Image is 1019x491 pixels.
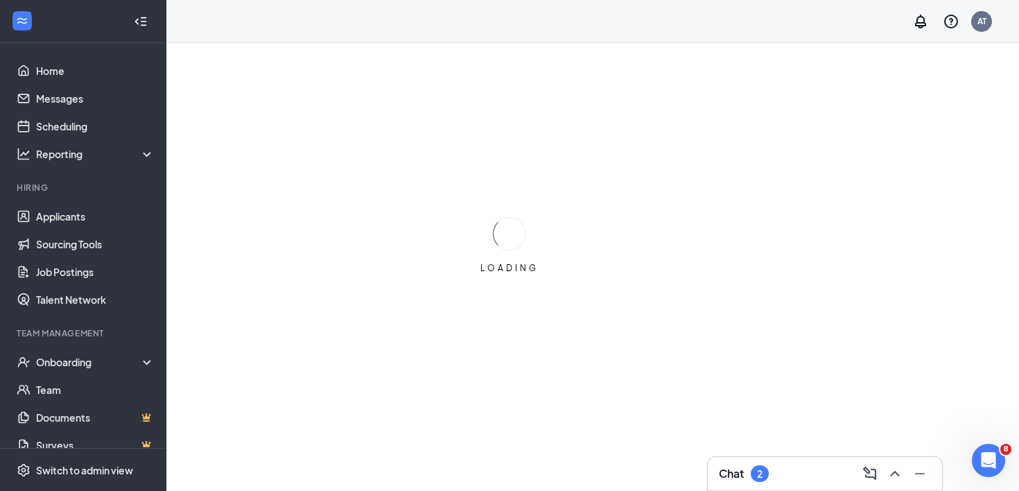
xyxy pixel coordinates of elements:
button: ComposeMessage [859,463,881,485]
div: Onboarding [36,355,143,369]
a: SurveysCrown [36,431,155,459]
a: Talent Network [36,286,155,313]
div: 2 [757,468,763,480]
a: Applicants [36,203,155,230]
a: Team [36,376,155,404]
svg: UserCheck [17,355,31,369]
a: Scheduling [36,112,155,140]
svg: ComposeMessage [862,465,878,482]
button: ChevronUp [884,463,906,485]
div: Reporting [36,147,155,161]
a: Sourcing Tools [36,230,155,258]
h3: Chat [719,466,744,481]
div: Switch to admin view [36,463,133,477]
a: Job Postings [36,258,155,286]
div: Team Management [17,327,152,339]
div: LOADING [475,262,544,274]
iframe: Intercom live chat [972,444,1005,477]
span: 8 [1000,444,1011,455]
button: Minimize [909,463,931,485]
a: Messages [36,85,155,112]
a: DocumentsCrown [36,404,155,431]
svg: WorkstreamLogo [15,14,29,28]
svg: ChevronUp [887,465,903,482]
svg: Minimize [912,465,928,482]
div: AT [977,15,986,27]
svg: QuestionInfo [943,13,959,30]
svg: Analysis [17,147,31,161]
svg: Notifications [912,13,929,30]
a: Home [36,57,155,85]
svg: Collapse [134,15,148,28]
div: Hiring [17,182,152,193]
svg: Settings [17,463,31,477]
